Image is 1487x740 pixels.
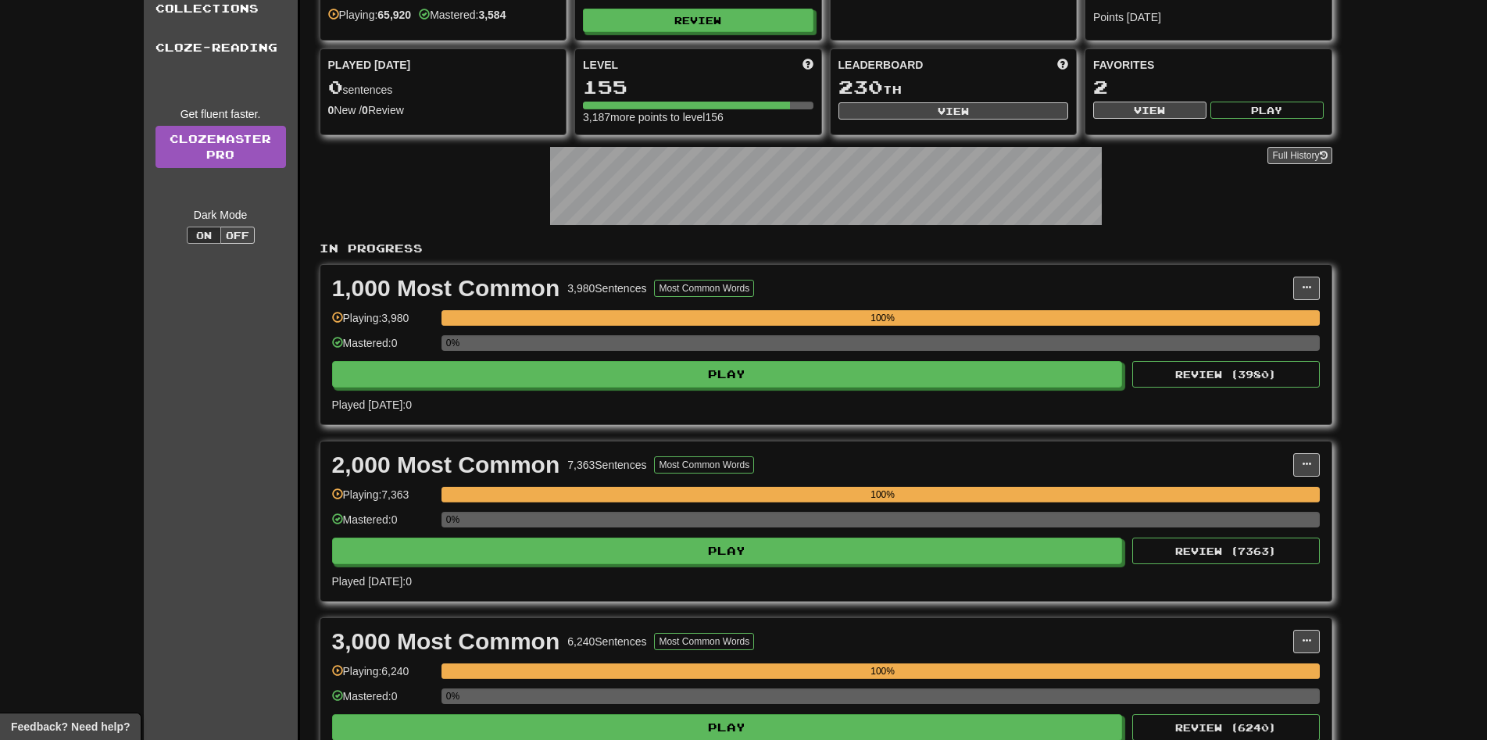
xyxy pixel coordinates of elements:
div: 100% [446,487,1320,502]
div: Playing: [328,7,412,23]
span: Leaderboard [838,57,924,73]
div: Mastered: 0 [332,335,434,361]
button: Most Common Words [654,456,754,474]
div: 7,363 Sentences [567,457,646,473]
div: 3,187 more points to level 156 [583,109,813,125]
button: Play [332,538,1123,564]
div: 155 [583,77,813,97]
button: Most Common Words [654,280,754,297]
div: Favorites [1093,57,1324,73]
div: Points [DATE] [1093,9,1324,25]
div: Mastered: 0 [332,512,434,538]
button: Most Common Words [654,633,754,650]
span: Played [DATE] [328,57,411,73]
div: 100% [446,663,1320,679]
span: Score more points to level up [802,57,813,73]
button: Full History [1267,147,1332,164]
a: ClozemasterPro [155,126,286,168]
button: Off [220,227,255,244]
button: Review (3980) [1132,361,1320,388]
button: Review (7363) [1132,538,1320,564]
button: Review [583,9,813,32]
div: 1,000 Most Common [332,277,560,300]
button: Play [332,361,1123,388]
div: 2 [1093,77,1324,97]
span: Played [DATE]: 0 [332,399,412,411]
span: Level [583,57,618,73]
div: 3,980 Sentences [567,281,646,296]
strong: 65,920 [377,9,411,21]
div: Mastered: 0 [332,688,434,714]
strong: 0 [362,104,368,116]
div: Dark Mode [155,207,286,223]
div: 6,240 Sentences [567,634,646,649]
div: Playing: 6,240 [332,663,434,689]
div: Mastered: [419,7,506,23]
div: 3,000 Most Common [332,630,560,653]
div: sentences [328,77,559,98]
button: Play [1210,102,1324,119]
span: 0 [328,76,343,98]
span: This week in points, UTC [1057,57,1068,73]
span: Open feedback widget [11,719,130,735]
div: 100% [446,310,1320,326]
div: Playing: 3,980 [332,310,434,336]
div: 2,000 Most Common [332,453,560,477]
button: View [1093,102,1206,119]
div: Playing: 7,363 [332,487,434,513]
span: Played [DATE]: 0 [332,575,412,588]
div: New / Review [328,102,559,118]
strong: 3,584 [478,9,506,21]
span: 230 [838,76,883,98]
div: Get fluent faster. [155,106,286,122]
button: View [838,102,1069,120]
strong: 0 [328,104,334,116]
p: In Progress [320,241,1332,256]
a: Cloze-Reading [144,28,298,67]
div: th [838,77,1069,98]
button: On [187,227,221,244]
